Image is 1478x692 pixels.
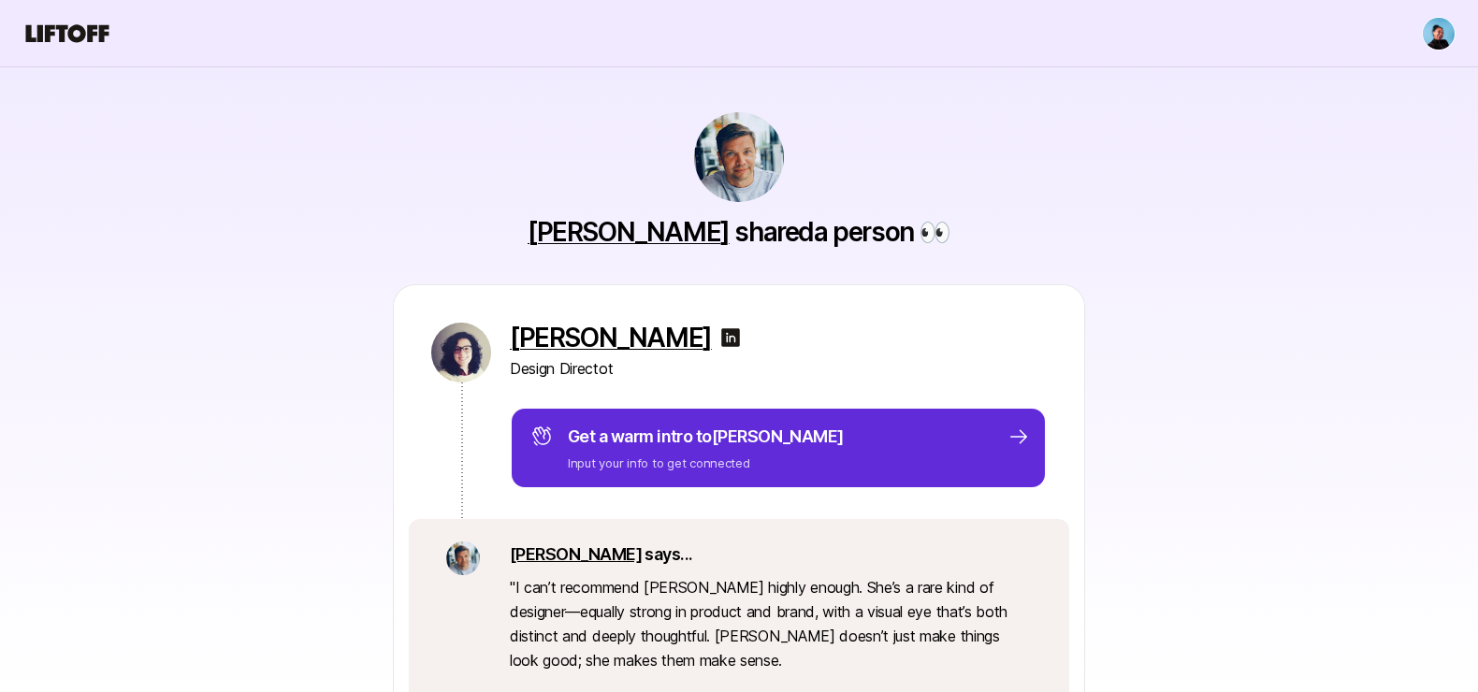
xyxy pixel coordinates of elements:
[696,426,844,446] span: to [PERSON_NAME]
[719,326,742,349] img: linkedin-logo
[1422,17,1456,50] button: Janelle Bradley
[568,424,844,450] p: Get a warm intro
[1423,18,1455,50] img: Janelle Bradley
[446,541,480,575] img: ACg8ocKEKRaDdLI4UrBIVgU4GlSDRsaw4FFi6nyNfamyhzdGAwDX=s160-c
[510,544,642,564] a: [PERSON_NAME]
[510,356,1047,381] p: Design Directot
[568,454,844,472] p: Input your info to get connected
[510,323,712,353] a: [PERSON_NAME]
[510,541,1032,568] p: says...
[694,112,784,202] img: ACg8ocKEKRaDdLI4UrBIVgU4GlSDRsaw4FFi6nyNfamyhzdGAwDX=s160-c
[528,217,950,247] p: shared a person 👀
[431,323,491,382] img: 34f24cbc_53e1_42b0_84e5_9ce346b02e6f.jpg
[528,216,730,248] a: [PERSON_NAME]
